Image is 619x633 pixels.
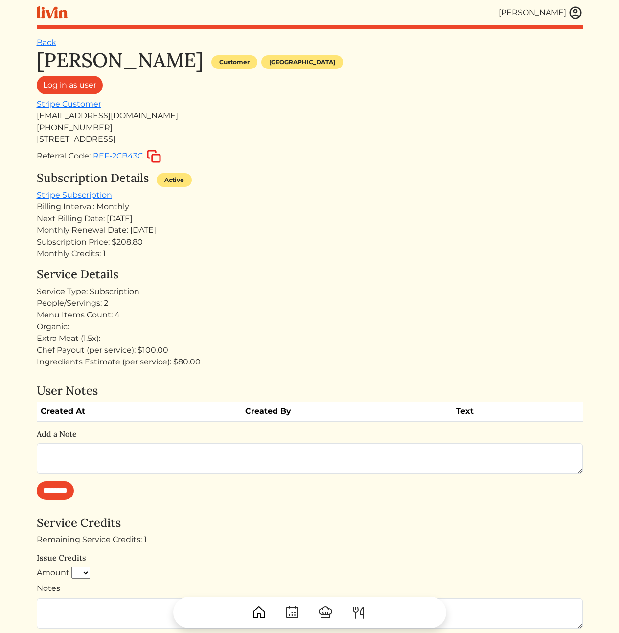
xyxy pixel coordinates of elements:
[37,48,204,72] h1: [PERSON_NAME]
[37,430,583,439] h6: Add a Note
[37,236,583,248] div: Subscription Price: $208.80
[284,605,300,620] img: CalendarDots-5bcf9d9080389f2a281d69619e1c85352834be518fbc73d9501aef674afc0d57.svg
[93,151,143,160] span: REF-2CB43C
[37,583,60,594] label: Notes
[37,268,583,282] h4: Service Details
[37,567,69,579] label: Amount
[37,110,583,122] div: [EMAIL_ADDRESS][DOMAIN_NAME]
[37,6,68,19] img: livin-logo-a0d97d1a881af30f6274990eb6222085a2533c92bbd1e4f22c21b4f0d0e3210c.svg
[37,76,103,94] a: Log in as user
[37,99,101,109] a: Stripe Customer
[37,134,583,145] div: [STREET_ADDRESS]
[37,213,583,225] div: Next Billing Date: [DATE]
[37,321,583,333] div: Organic:
[37,248,583,260] div: Monthly Credits: 1
[37,122,583,134] div: [PHONE_NUMBER]
[261,55,343,69] div: [GEOGRAPHIC_DATA]
[37,286,583,297] div: Service Type: Subscription
[37,309,583,321] div: Menu Items Count: 4
[37,297,583,309] div: People/Servings: 2
[452,402,552,422] th: Text
[157,173,192,187] div: Active
[92,149,161,163] button: REF-2CB43C
[568,5,583,20] img: user_account-e6e16d2ec92f44fc35f99ef0dc9cddf60790bfa021a6ecb1c896eb5d2907b31c.svg
[37,516,583,530] h4: Service Credits
[37,534,583,545] div: Remaining Service Credits: 1
[37,190,112,200] a: Stripe Subscription
[37,384,583,398] h4: User Notes
[318,605,333,620] img: ChefHat-a374fb509e4f37eb0702ca99f5f64f3b6956810f32a249b33092029f8484b388.svg
[351,605,367,620] img: ForkKnife-55491504ffdb50bab0c1e09e7649658475375261d09fd45db06cec23bce548bf.svg
[37,344,583,356] div: Chef Payout (per service): $100.00
[241,402,452,422] th: Created By
[211,55,257,69] div: Customer
[251,605,267,620] img: House-9bf13187bcbb5817f509fe5e7408150f90897510c4275e13d0d5fca38e0b5951.svg
[499,7,566,19] div: [PERSON_NAME]
[37,151,91,160] span: Referral Code:
[147,150,161,163] img: copy-c88c4d5ff2289bbd861d3078f624592c1430c12286b036973db34a3c10e19d95.svg
[37,333,583,344] div: Extra Meat (1.5x):
[37,171,149,185] h4: Subscription Details
[37,201,583,213] div: Billing Interval: Monthly
[37,553,583,563] h6: Issue Credits
[37,225,583,236] div: Monthly Renewal Date: [DATE]
[37,38,56,47] a: Back
[37,402,242,422] th: Created At
[37,356,583,368] div: Ingredients Estimate (per service): $80.00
